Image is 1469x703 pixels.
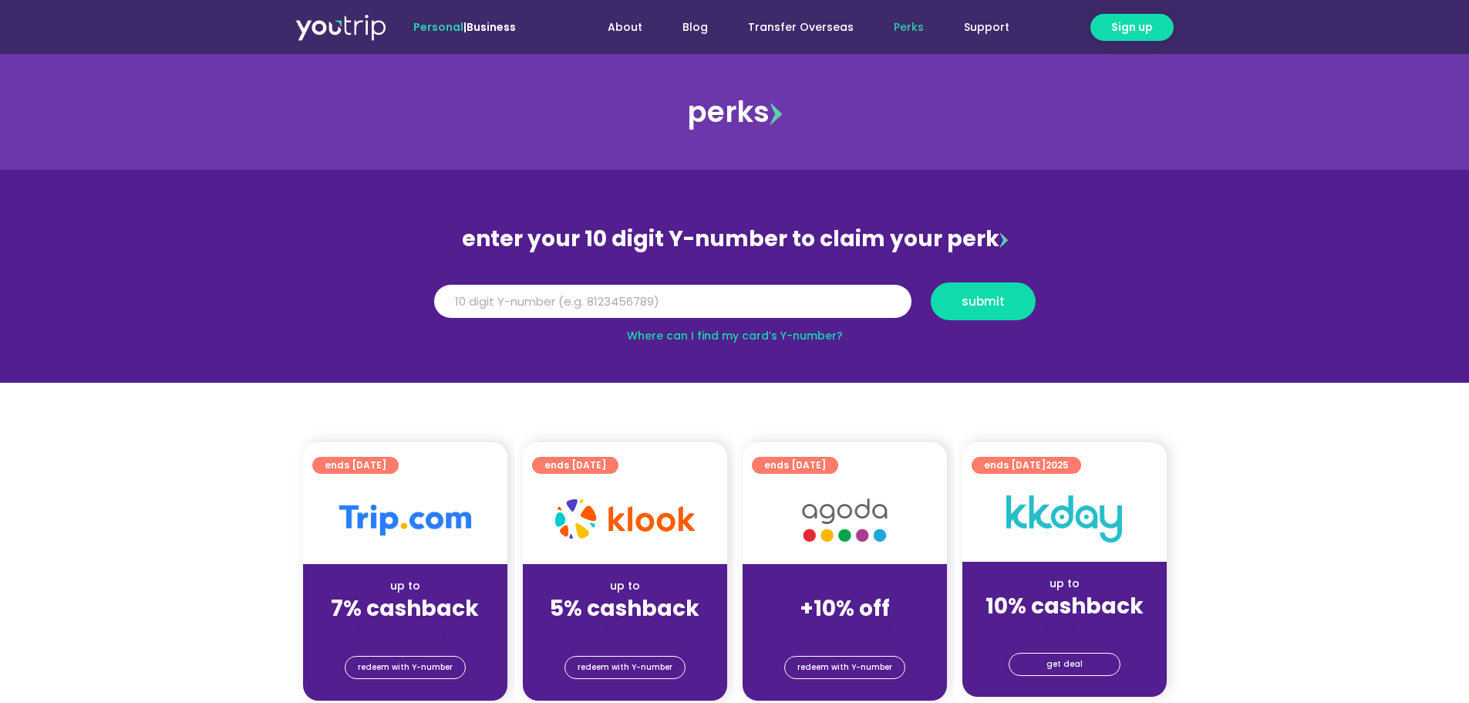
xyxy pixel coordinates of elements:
a: ends [DATE] [312,457,399,474]
a: redeem with Y-number [564,656,686,679]
button: submit [931,282,1036,320]
span: get deal [1046,654,1083,675]
span: redeem with Y-number [358,657,453,678]
span: Sign up [1111,19,1153,35]
a: About [588,13,662,42]
span: Personal [413,19,463,35]
div: enter your 10 digit Y-number to claim your perk [426,219,1043,259]
div: (for stays only) [535,623,715,639]
a: ends [DATE] [532,457,618,474]
div: (for stays only) [315,623,495,639]
span: ends [DATE] [325,457,386,474]
a: ends [DATE]2025 [972,457,1081,474]
strong: 7% cashback [331,593,479,624]
div: up to [315,578,495,594]
a: ends [DATE] [752,457,838,474]
span: 2025 [1046,458,1069,471]
a: Where can I find my card’s Y-number? [627,328,843,343]
div: up to [975,576,1154,592]
div: (for stays only) [975,620,1154,637]
a: redeem with Y-number [784,656,905,679]
input: 10 digit Y-number (e.g. 8123456789) [434,285,911,319]
a: Sign up [1090,14,1174,41]
span: redeem with Y-number [797,657,892,678]
span: ends [DATE] [764,457,826,474]
div: (for stays only) [755,623,935,639]
span: submit [962,296,1005,307]
strong: 5% cashback [550,593,699,624]
a: Support [944,13,1029,42]
nav: Menu [558,13,1029,42]
a: redeem with Y-number [345,656,466,679]
span: up to [831,578,859,593]
span: | [413,19,516,35]
span: ends [DATE] [544,457,606,474]
a: get deal [1009,653,1120,676]
a: Perks [874,13,944,42]
strong: 10% cashback [986,591,1144,621]
a: Business [467,19,516,35]
a: Blog [662,13,728,42]
span: ends [DATE] [984,457,1069,474]
form: Y Number [434,282,1036,332]
strong: +10% off [800,593,890,624]
div: up to [535,578,715,594]
span: redeem with Y-number [578,657,672,678]
a: Transfer Overseas [728,13,874,42]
